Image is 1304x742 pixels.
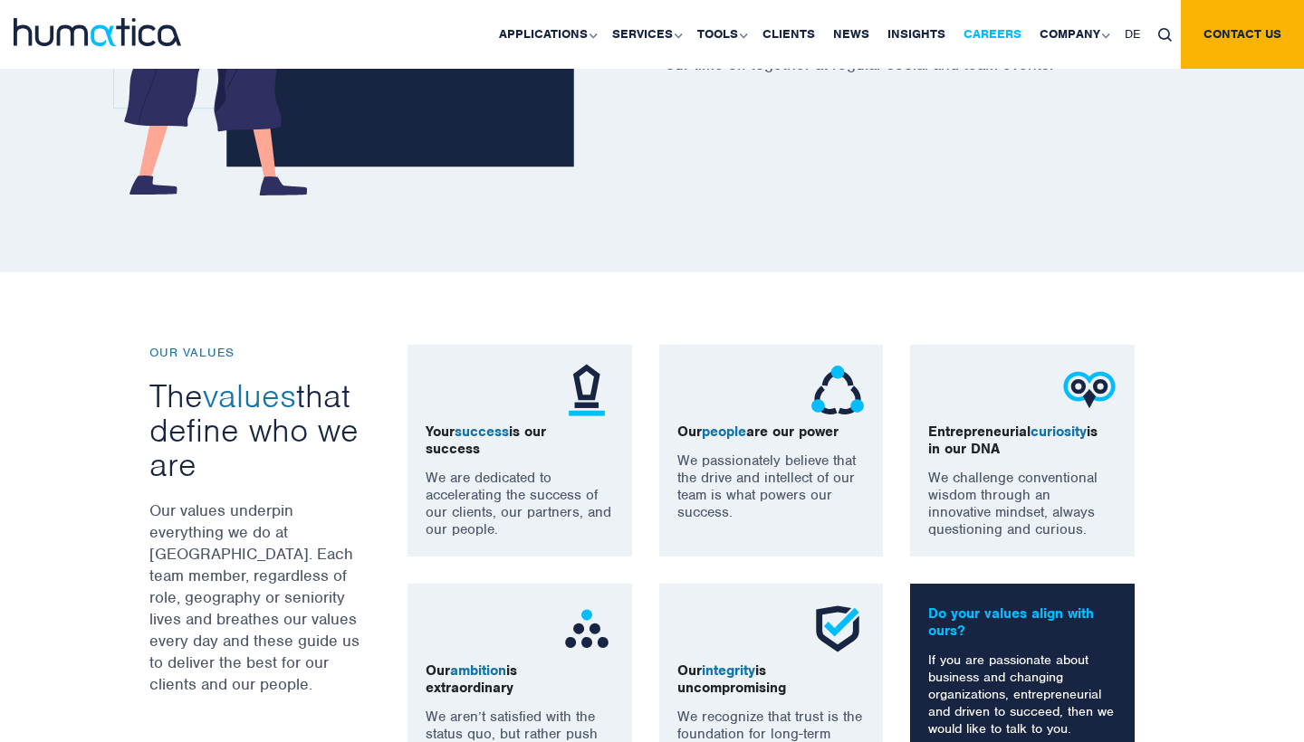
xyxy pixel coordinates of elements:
img: ico [560,602,614,656]
img: logo [14,18,181,46]
span: DE [1125,26,1140,42]
p: Entrepreneurial is in our DNA [928,423,1117,458]
span: success [455,423,509,441]
img: ico [1062,363,1117,417]
span: ambition [450,661,506,680]
img: ico [810,363,865,417]
img: search_icon [1158,28,1172,42]
p: We are dedicated to accelerating the success of our clients, our partners, and our people. [426,470,614,538]
p: Our values underpin everything we do at [GEOGRAPHIC_DATA]. Each team member, regardless of role, ... [149,499,362,695]
img: ico [810,602,865,656]
span: values [203,375,296,416]
p: Do your values align with ours? [928,605,1117,640]
p: Our is uncompromising [677,662,866,697]
p: Our is extraordinary [426,662,614,697]
span: people [702,423,746,441]
span: curiosity [1031,423,1087,441]
p: Our are our power [677,423,866,441]
p: If you are passionate about business and changing organizations, entrepreneurial and driven to su... [928,652,1117,737]
p: We challenge conventional wisdom through an innovative mindset, always questioning and curious. [928,470,1117,538]
p: OUR VALUES [149,345,362,360]
p: We passionately believe that the drive and intellect of our team is what powers our success. [677,452,866,521]
h3: The that define who we are [149,378,362,481]
img: ico [560,363,614,417]
p: Your is our success [426,423,614,458]
span: integrity [702,661,755,680]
